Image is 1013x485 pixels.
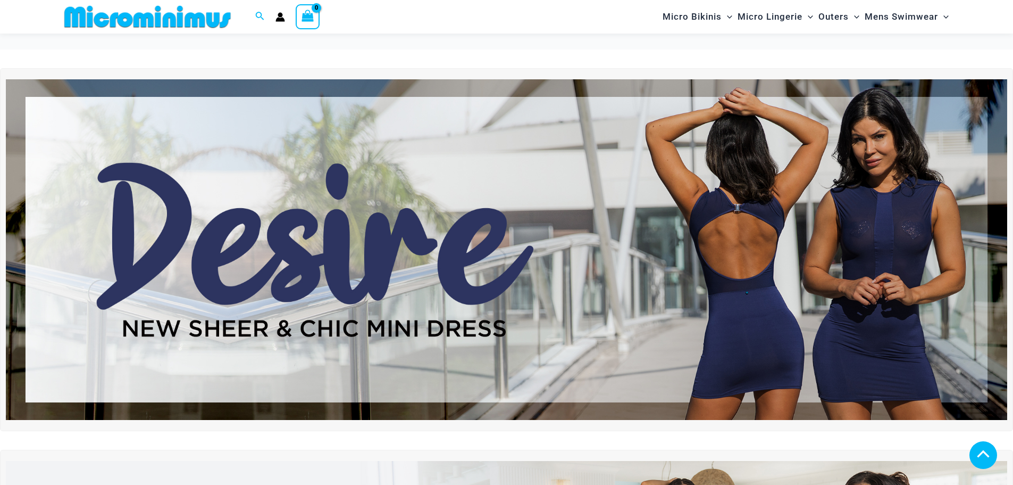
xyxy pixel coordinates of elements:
[816,3,862,30] a: OutersMenu ToggleMenu Toggle
[660,3,735,30] a: Micro BikinisMenu ToggleMenu Toggle
[658,2,953,32] nav: Site Navigation
[735,3,816,30] a: Micro LingerieMenu ToggleMenu Toggle
[738,3,802,30] span: Micro Lingerie
[6,79,1007,420] img: Desire me Navy Dress
[60,5,235,29] img: MM SHOP LOGO FLAT
[938,3,949,30] span: Menu Toggle
[722,3,732,30] span: Menu Toggle
[862,3,951,30] a: Mens SwimwearMenu ToggleMenu Toggle
[865,3,938,30] span: Mens Swimwear
[663,3,722,30] span: Micro Bikinis
[255,10,265,23] a: Search icon link
[275,12,285,22] a: Account icon link
[296,4,320,29] a: View Shopping Cart, empty
[818,3,849,30] span: Outers
[802,3,813,30] span: Menu Toggle
[849,3,859,30] span: Menu Toggle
